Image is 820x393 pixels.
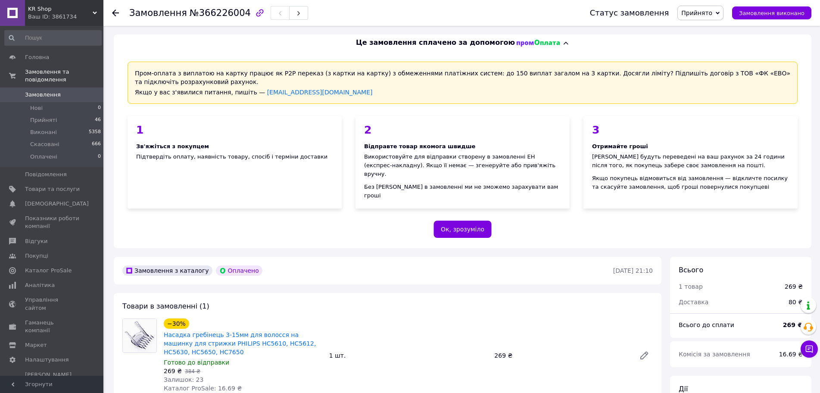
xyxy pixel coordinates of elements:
[28,13,103,21] div: Ваш ID: 3861734
[679,321,734,328] span: Всього до сплати
[779,351,803,358] span: 16.69 ₴
[326,349,491,362] div: 1 шт.
[25,341,47,349] span: Маркет
[4,30,102,46] input: Пошук
[136,143,209,150] span: Зв'яжіться з покупцем
[25,237,47,245] span: Відгуки
[95,116,101,124] span: 46
[25,252,48,260] span: Покупці
[783,321,803,328] b: 269 ₴
[30,140,59,148] span: Скасовані
[25,53,49,61] span: Головна
[681,9,712,16] span: Прийнято
[135,88,790,97] div: Якщо у вас з'явилися питання, пишіть —
[491,349,632,362] div: 269 ₴
[30,116,57,124] span: Прийняті
[164,368,182,374] span: 269 ₴
[123,319,156,352] img: Насадка гребінець 3-15мм для волосся на машинку для стрижки PHILIPS HC5610, HC5612, HC5630, HC565...
[129,8,187,18] span: Замовлення
[25,200,89,208] span: [DEMOGRAPHIC_DATA]
[356,38,515,48] span: Це замовлення сплачено за допомогою
[25,171,67,178] span: Повідомлення
[801,340,818,358] button: Чат з покупцем
[25,281,55,289] span: Аналітика
[364,125,561,135] div: 2
[636,347,653,364] a: Редагувати
[98,153,101,161] span: 0
[112,9,119,17] div: Повернутися назад
[783,293,808,312] div: 80 ₴
[592,174,789,191] div: Якщо покупець відмовиться від замовлення — відкличте посилку та скасуйте замовлення, щоб гроші по...
[679,385,688,393] span: Дії
[25,267,72,274] span: Каталог ProSale
[364,183,561,200] div: Без [PERSON_NAME] в замовленні ми не зможемо зарахувати вам гроші
[185,368,200,374] span: 384 ₴
[89,128,101,136] span: 5358
[164,385,242,392] span: Каталог ProSale: 16.69 ₴
[785,282,803,291] div: 269 ₴
[98,104,101,112] span: 0
[590,9,669,17] div: Статус замовлення
[28,5,93,13] span: KR Shop
[267,89,373,96] a: [EMAIL_ADDRESS][DOMAIN_NAME]
[679,299,708,306] span: Доставка
[25,68,103,84] span: Замовлення та повідомлення
[25,91,61,99] span: Замовлення
[164,331,316,356] a: Насадка гребінець 3-15мм для волосся на машинку для стрижки PHILIPS HC5610, HC5612, HC5630, HC565...
[592,125,789,135] div: 3
[25,356,69,364] span: Налаштування
[25,185,80,193] span: Товари та послуги
[732,6,811,19] button: Замовлення виконано
[30,128,57,136] span: Виконані
[679,283,703,290] span: 1 товар
[164,318,189,329] div: −30%
[433,221,492,238] button: Ок, зрозуміло
[739,10,804,16] span: Замовлення виконано
[592,143,648,150] span: Отримайте гроші
[30,104,43,112] span: Нові
[679,351,750,358] span: Комісія за замовлення
[25,296,80,312] span: Управління сайтом
[364,143,475,150] span: Відправте товар якомога швидше
[216,265,262,276] div: Оплачено
[679,266,703,274] span: Всього
[592,153,789,170] div: [PERSON_NAME] будуть переведені на ваш рахунок за 24 години після того, як покупець забере своє з...
[164,359,229,366] span: Готово до відправки
[136,125,333,135] div: 1
[190,8,251,18] span: №366226004
[364,153,561,178] div: Використовуйте для відправки створену в замовленні ЕН (експрес-накладну). Якщо її немає — згенеру...
[613,267,653,274] time: [DATE] 21:10
[30,153,57,161] span: Оплачені
[25,215,80,230] span: Показники роботи компанії
[122,265,212,276] div: Замовлення з каталогу
[164,376,203,383] span: Залишок: 23
[128,62,798,104] div: Пром-оплата з виплатою на картку працює як P2P переказ (з картки на картку) з обмеженнями платіжн...
[92,140,101,148] span: 666
[128,116,342,209] div: Підтвердіть оплату, наявність товару, спосіб і терміни доставки
[25,319,80,334] span: Гаманець компанії
[122,302,209,310] span: Товари в замовленні (1)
